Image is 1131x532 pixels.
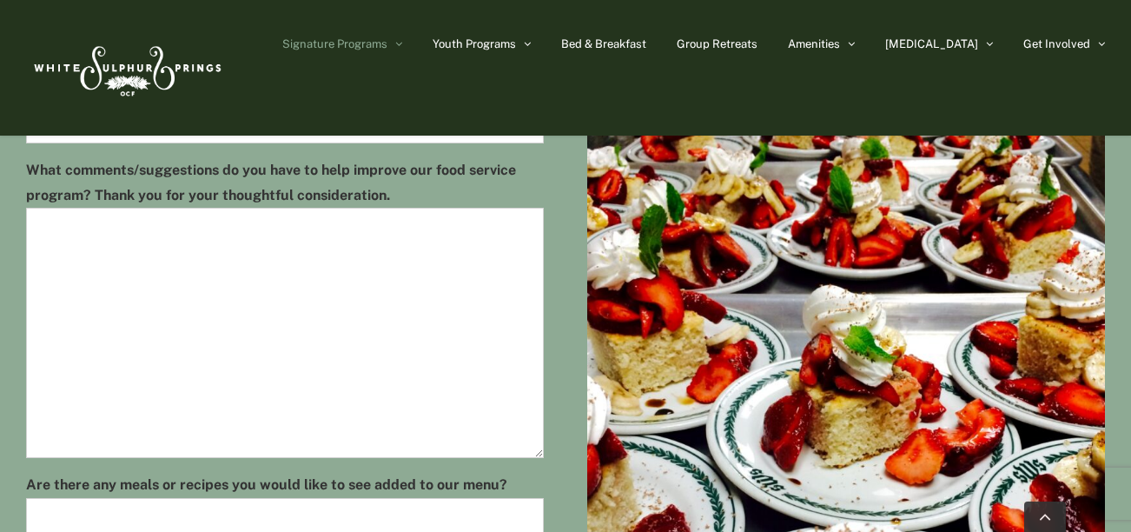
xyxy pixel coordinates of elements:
[561,38,646,50] span: Bed & Breakfast
[26,27,226,109] img: White Sulphur Springs Logo
[885,38,978,50] span: [MEDICAL_DATA]
[26,472,507,497] label: Are there any meals or recipes you would like to see added to our menu?
[433,38,516,50] span: Youth Programs
[282,38,387,50] span: Signature Programs
[1023,38,1090,50] span: Get Involved
[788,38,840,50] span: Amenities
[26,157,544,209] label: What comments/suggestions do you have to help improve our food service program? Thank you for you...
[677,38,757,50] span: Group Retreats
